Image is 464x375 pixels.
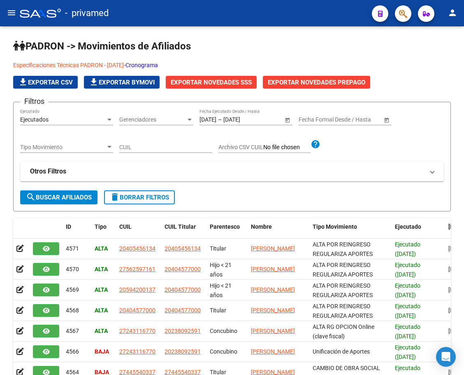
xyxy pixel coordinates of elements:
[392,218,445,245] datatable-header-cell: Ejecutado
[20,116,49,123] span: Ejecutados
[95,328,108,334] strong: ALTA
[13,76,78,89] button: Exportar CSV
[251,266,295,272] span: [PERSON_NAME]
[210,262,232,278] span: Hijo < 21 años
[263,144,311,151] input: Archivo CSV CUIL
[13,62,124,68] a: Especificaciones Técnicas PADRON - [DATE]
[313,282,373,308] span: ALTA POR REINGRESO REGULARIZA APORTES (AFIP)
[395,323,420,340] span: Ejecutado ([DATE])
[309,218,392,245] datatable-header-cell: Tipo Movimiento
[210,282,232,298] span: Hijo < 21 años
[119,348,155,355] span: 27243116770
[13,40,191,52] span: PADRON -> Movimientos de Afiliados
[95,348,109,355] strong: BAJA
[251,286,295,293] span: [PERSON_NAME]
[313,223,357,230] span: Tipo Movimiento
[395,303,420,319] span: Ejecutado ([DATE])
[210,245,226,252] span: Titular
[95,286,108,293] strong: ALTA
[395,223,421,230] span: Ejecutado
[165,245,201,252] span: 20405456134
[251,307,295,314] span: [PERSON_NAME]
[20,162,444,181] mat-expansion-panel-header: Otros Filtros
[66,286,79,293] span: 4569
[119,116,186,123] span: Gerenciadores
[299,116,329,123] input: Fecha inicio
[251,348,295,355] span: [PERSON_NAME]
[251,245,295,252] span: [PERSON_NAME]
[436,347,456,367] div: Open Intercom Messenger
[66,223,71,230] span: ID
[165,348,201,355] span: 20238092591
[119,266,155,272] span: 27562597161
[119,286,155,293] span: 20594200137
[251,223,272,230] span: Nombre
[210,328,237,334] span: Concubino
[210,307,226,314] span: Titular
[110,192,120,202] mat-icon: delete
[251,328,295,334] span: [PERSON_NAME]
[268,79,365,86] span: Exportar Novedades Prepago
[89,77,99,87] mat-icon: file_download
[18,79,73,86] span: Exportar CSV
[18,77,28,87] mat-icon: file_download
[119,328,155,334] span: 27243116770
[20,144,106,151] span: Tipo Movimiento
[313,348,370,355] span: Unificación de Aportes
[13,61,451,70] p: -
[166,76,257,89] button: Exportar Novedades SSS
[223,116,264,123] input: Fecha fin
[395,344,420,360] span: Ejecutado ([DATE])
[119,307,155,314] span: 20404577000
[91,218,116,245] datatable-header-cell: Tipo
[30,167,66,176] strong: Otros Filtros
[95,245,108,252] strong: ALTA
[165,328,201,334] span: 20238092591
[66,266,79,272] span: 4570
[95,307,108,314] strong: ALTA
[95,223,107,230] span: Tipo
[313,303,373,328] span: ALTA POR REINGRESO REGULARIZA APORTES (AFIP)
[248,218,309,245] datatable-header-cell: Nombre
[218,116,222,123] span: –
[311,139,320,149] mat-icon: help
[89,79,155,86] span: Exportar Bymovi
[382,115,391,124] button: Open calendar
[84,76,160,89] button: Exportar Bymovi
[26,194,92,201] span: Buscar Afiliados
[161,218,206,245] datatable-header-cell: CUIL Titular
[116,218,161,245] datatable-header-cell: CUIL
[218,144,263,150] span: Archivo CSV CUIL
[119,223,132,230] span: CUIL
[165,307,201,314] span: 20404577000
[313,323,374,340] span: ALTA RG OPCION Online (clave fiscal)
[448,8,457,18] mat-icon: person
[110,194,169,201] span: Borrar Filtros
[165,286,201,293] span: 20404577000
[395,282,420,298] span: Ejecutado ([DATE])
[206,218,248,245] datatable-header-cell: Parentesco
[7,8,16,18] mat-icon: menu
[200,116,216,123] input: Fecha inicio
[283,115,292,124] button: Open calendar
[125,62,158,68] a: Cronograma
[66,307,79,314] span: 4568
[95,266,108,272] strong: ALTA
[395,262,420,278] span: Ejecutado ([DATE])
[20,190,97,204] button: Buscar Afiliados
[26,192,36,202] mat-icon: search
[66,328,79,334] span: 4567
[66,348,79,355] span: 4566
[66,245,79,252] span: 4571
[313,241,373,267] span: ALTA POR REINGRESO REGULARIZA APORTES (AFIP)
[395,241,420,257] span: Ejecutado ([DATE])
[210,223,240,230] span: Parentesco
[20,96,49,107] h3: Filtros
[65,4,109,22] span: - privamed
[165,223,196,230] span: CUIL Titular
[104,190,175,204] button: Borrar Filtros
[210,348,237,355] span: Concubino
[63,218,91,245] datatable-header-cell: ID
[165,266,201,272] span: 20404577000
[313,262,373,287] span: ALTA POR REINGRESO REGULARIZA APORTES (AFIP)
